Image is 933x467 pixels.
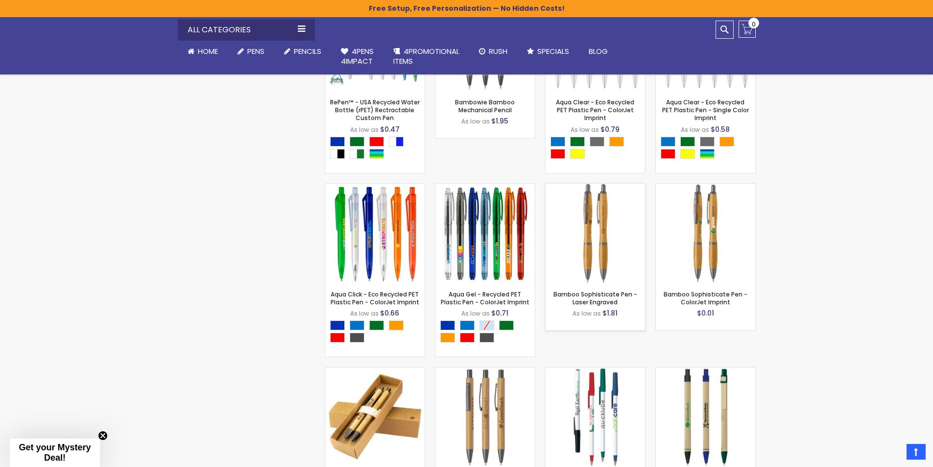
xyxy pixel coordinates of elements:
[656,184,755,283] img: Bamboo Sophisticate Pen - ColorJet Imprint
[546,367,645,375] a: BIC® Ecolutions® Round Stic® Pen
[461,309,490,318] span: As low as
[602,308,618,318] span: $1.81
[330,137,425,161] div: Select A Color
[330,98,420,122] a: RePen™ - USA Recycled Water Bottle (rPET) Rectractable Custom Pen
[331,290,419,306] a: Aqua Click - Eco Recycled PET Plastic Pen - ColorJet Imprint
[661,137,755,161] div: Select A Color
[369,137,384,147] div: Red
[661,137,675,147] div: Blue Light
[680,149,695,159] div: Yellow
[491,116,508,126] span: $1.95
[460,320,475,330] div: Blue Light
[662,98,749,122] a: Aqua Clear - Eco Recycled PET Plastic Pen - Single Color Imprint
[752,20,756,29] span: 0
[228,41,274,62] a: Pens
[455,98,515,114] a: Bambowie Bamboo Mechanical Pencil
[656,368,755,467] img: ECOL Retractable Pen
[389,137,404,147] div: White|Blue
[330,149,345,159] div: White|Black
[491,308,508,318] span: $0.71
[589,46,608,56] span: Blog
[661,149,675,159] div: Red
[546,368,645,467] img: BIC® Ecolutions® Round Stic® Pen
[697,308,714,318] span: $0.01
[325,368,425,467] img: Bambowie Bamboo Gift Set
[553,290,637,306] a: Bamboo Sophisticate Pen - Laser Engraved
[517,41,579,62] a: Specials
[350,333,364,343] div: Smoke
[590,137,604,147] div: Grey
[330,137,345,147] div: Blue
[664,290,747,306] a: Bamboo Sophisticate Pen - ColorJet Imprint
[325,183,425,192] a: Aqua Click - Eco Recycled PET Plastic Pen - ColorJet Imprint
[550,137,645,161] div: Select A Color
[537,46,569,56] span: Specials
[435,367,535,375] a: Personalized Bambowie Bamboo Pen
[681,125,709,134] span: As low as
[546,183,645,192] a: Bamboo Sophisticate Pen - Laser Engraved
[550,137,565,147] div: Blue Light
[550,149,565,159] div: Red
[719,137,734,147] div: Orange
[711,124,730,134] span: $0.58
[440,320,535,345] div: Select A Color
[460,333,475,343] div: Red
[369,320,384,330] div: Green
[383,41,469,73] a: 4PROMOTIONALITEMS
[350,320,364,330] div: Blue Light
[571,125,599,134] span: As low as
[680,137,695,147] div: Green
[350,137,364,147] div: Green
[499,320,514,330] div: Green
[331,41,383,73] a: 4Pens4impact
[178,19,315,41] div: All Categories
[739,21,756,38] a: 0
[600,124,620,134] span: $0.79
[570,137,585,147] div: Green
[369,149,384,159] div: Assorted
[330,320,425,345] div: Select A Color
[435,183,535,192] a: Aqua Gel - Recycled PET Plastic Pen - ColorJet Imprint
[700,149,715,159] div: Assorted
[461,117,490,125] span: As low as
[350,309,379,318] span: As low as
[469,41,517,62] a: Rush
[330,333,345,343] div: Red
[325,184,425,283] img: Aqua Click - Eco Recycled PET Plastic Pen - ColorJet Imprint
[570,149,585,159] div: Yellow
[247,46,264,56] span: Pens
[440,333,455,343] div: Orange
[198,46,218,56] span: Home
[274,41,331,62] a: Pencils
[546,184,645,283] img: Bamboo Sophisticate Pen - Laser Engraved
[380,308,399,318] span: $0.66
[350,125,379,134] span: As low as
[325,367,425,375] a: Bambowie Bamboo Gift Set
[380,124,400,134] span: $0.47
[479,333,494,343] div: Smoke
[393,46,459,66] span: 4PROMOTIONAL ITEMS
[350,149,364,159] div: White|Green
[330,320,345,330] div: Blue
[441,290,529,306] a: Aqua Gel - Recycled PET Plastic Pen - ColorJet Imprint
[573,309,601,318] span: As low as
[178,41,228,62] a: Home
[294,46,321,56] span: Pencils
[700,137,715,147] div: Grey
[98,431,108,441] button: Close teaser
[440,320,455,330] div: Blue
[656,183,755,192] a: Bamboo Sophisticate Pen - ColorJet Imprint
[435,368,535,467] img: Personalized Bambowie Bamboo Pen
[556,98,634,122] a: Aqua Clear - Eco Recycled PET Plastic Pen - ColorJet Imprint
[389,320,404,330] div: Orange
[341,46,374,66] span: 4Pens 4impact
[579,41,618,62] a: Blog
[656,367,755,375] a: ECOL Retractable Pen
[10,439,100,467] div: Get your Mystery Deal!Close teaser
[489,46,507,56] span: Rush
[19,442,91,463] span: Get your Mystery Deal!
[435,184,535,283] img: Aqua Gel - Recycled PET Plastic Pen - ColorJet Imprint
[609,137,624,147] div: Orange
